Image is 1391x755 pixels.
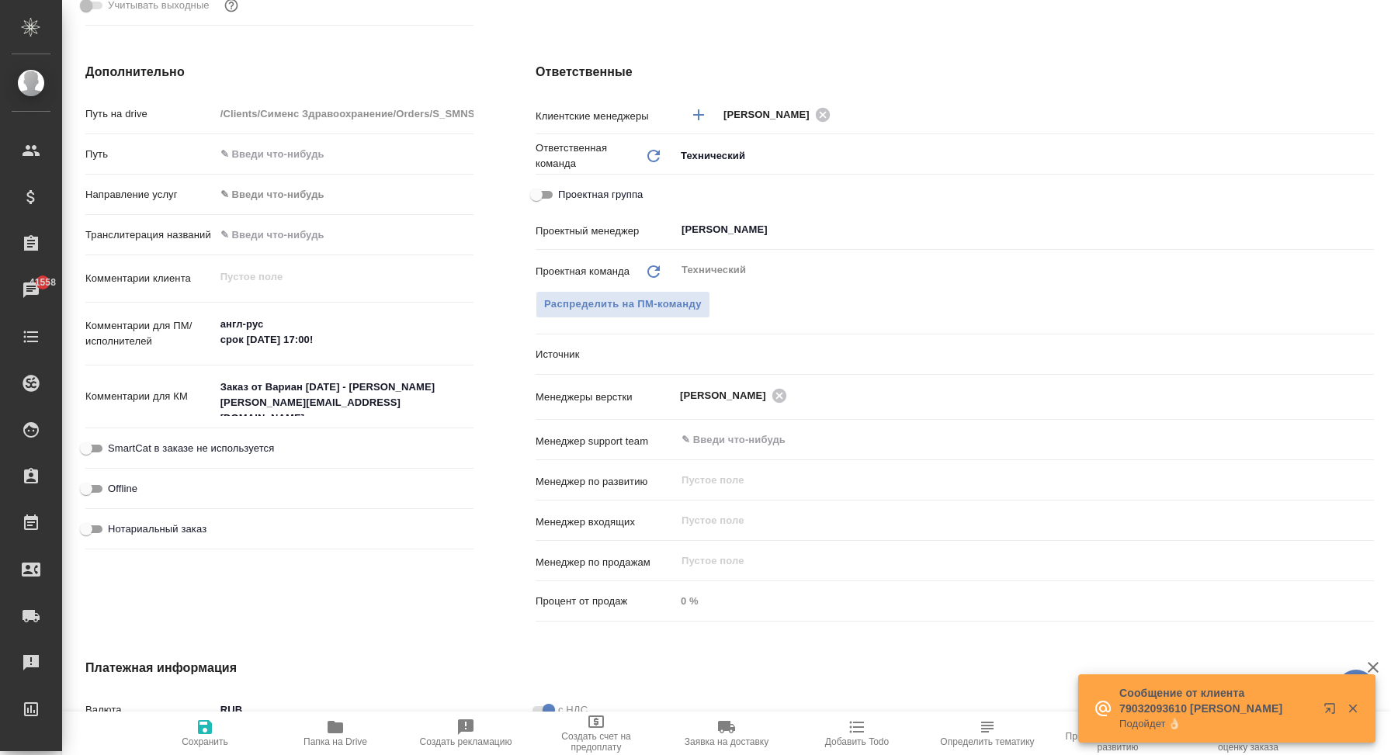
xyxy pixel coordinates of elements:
span: [PERSON_NAME] [680,388,775,403]
div: ​ [675,341,1374,368]
button: Определить тематику [922,712,1053,755]
p: Валюта [85,702,215,718]
button: Добавить Todo [792,712,922,755]
div: RUB [215,697,473,723]
div: ✎ Введи что-нибудь [215,182,473,208]
p: Комментарии для КМ [85,389,215,404]
button: Распределить на ПМ-команду [536,291,710,318]
button: Open [1365,113,1368,116]
p: Проектная команда [536,264,630,279]
button: Призвать менеджера по развитию [1053,712,1183,755]
span: [PERSON_NAME] [723,107,819,123]
button: Open [1365,438,1368,442]
p: Подойдет 👌🏻 [1119,716,1313,732]
p: Менеджер по развитию [536,474,675,490]
p: Путь [85,147,215,162]
button: Заявка на доставку [661,712,792,755]
div: [PERSON_NAME] [680,386,792,405]
input: ✎ Введи что-нибудь [215,143,473,165]
span: 41558 [20,275,65,290]
button: Создать счет на предоплату [531,712,661,755]
span: Проектная группа [558,187,643,203]
p: Ответственная команда [536,140,644,171]
button: Open [1365,228,1368,231]
span: В заказе уже есть ответственный ПМ или ПМ группа [536,291,710,318]
p: Менеджер по продажам [536,555,675,570]
span: Добавить Todo [825,736,889,747]
button: Папка на Drive [270,712,401,755]
button: Добавить менеджера [680,96,717,133]
input: Пустое поле [680,511,1337,530]
span: Призвать менеджера по развитию [1062,731,1174,753]
div: Технический [675,143,1374,169]
span: Создать рекламацию [420,736,512,747]
h4: Платежная информация [85,659,924,677]
p: Проектный менеджер [536,223,675,239]
input: ✎ Введи что-нибудь [215,223,473,246]
input: Пустое поле [215,102,473,125]
span: Определить тематику [940,736,1034,747]
span: Offline [108,481,137,497]
h4: Дополнительно [85,63,473,81]
p: Комментарии для ПМ/исполнителей [85,318,215,349]
div: [PERSON_NAME] [723,105,835,124]
button: Закрыть [1337,701,1368,715]
span: Распределить на ПМ-команду [544,296,702,313]
p: Комментарии клиента [85,271,215,286]
p: Менеджеры верстки [536,390,675,405]
p: Процент от продаж [536,594,675,609]
button: Открыть в новой вкладке [1314,693,1351,730]
p: Транслитерация названий [85,227,215,243]
button: Open [1365,394,1368,397]
p: Направление услуг [85,187,215,203]
input: ✎ Введи что-нибудь [680,431,1317,449]
span: Создать счет на предоплату [540,731,652,753]
input: Пустое поле [680,471,1337,490]
input: Пустое поле [680,552,1337,570]
div: ✎ Введи что-нибудь [220,187,455,203]
span: Нотариальный заказ [108,521,206,537]
span: SmartCat в заказе не используется [108,441,274,456]
button: 🙏 [1337,670,1375,708]
p: Сообщение от клиента 79032093610 [PERSON_NAME] [1119,685,1313,716]
p: Клиентские менеджеры [536,109,675,124]
a: 41558 [4,271,58,310]
p: Менеджер support team [536,434,675,449]
p: Путь на drive [85,106,215,122]
textarea: Заказ от Вариан [DATE] - [PERSON_NAME] [PERSON_NAME][EMAIL_ADDRESS][DOMAIN_NAME] [215,374,473,416]
p: Менеджер входящих [536,514,675,530]
span: с НДС [558,702,588,718]
button: Сохранить [140,712,270,755]
span: Папка на Drive [304,736,367,747]
input: Пустое поле [675,590,1374,612]
span: Сохранить [182,736,228,747]
p: Источник [536,347,675,362]
h4: Ответственные [536,63,1374,81]
span: Заявка на доставку [685,736,768,747]
textarea: англ-рус срок [DATE] 17:00! [215,311,473,353]
button: Создать рекламацию [401,712,531,755]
